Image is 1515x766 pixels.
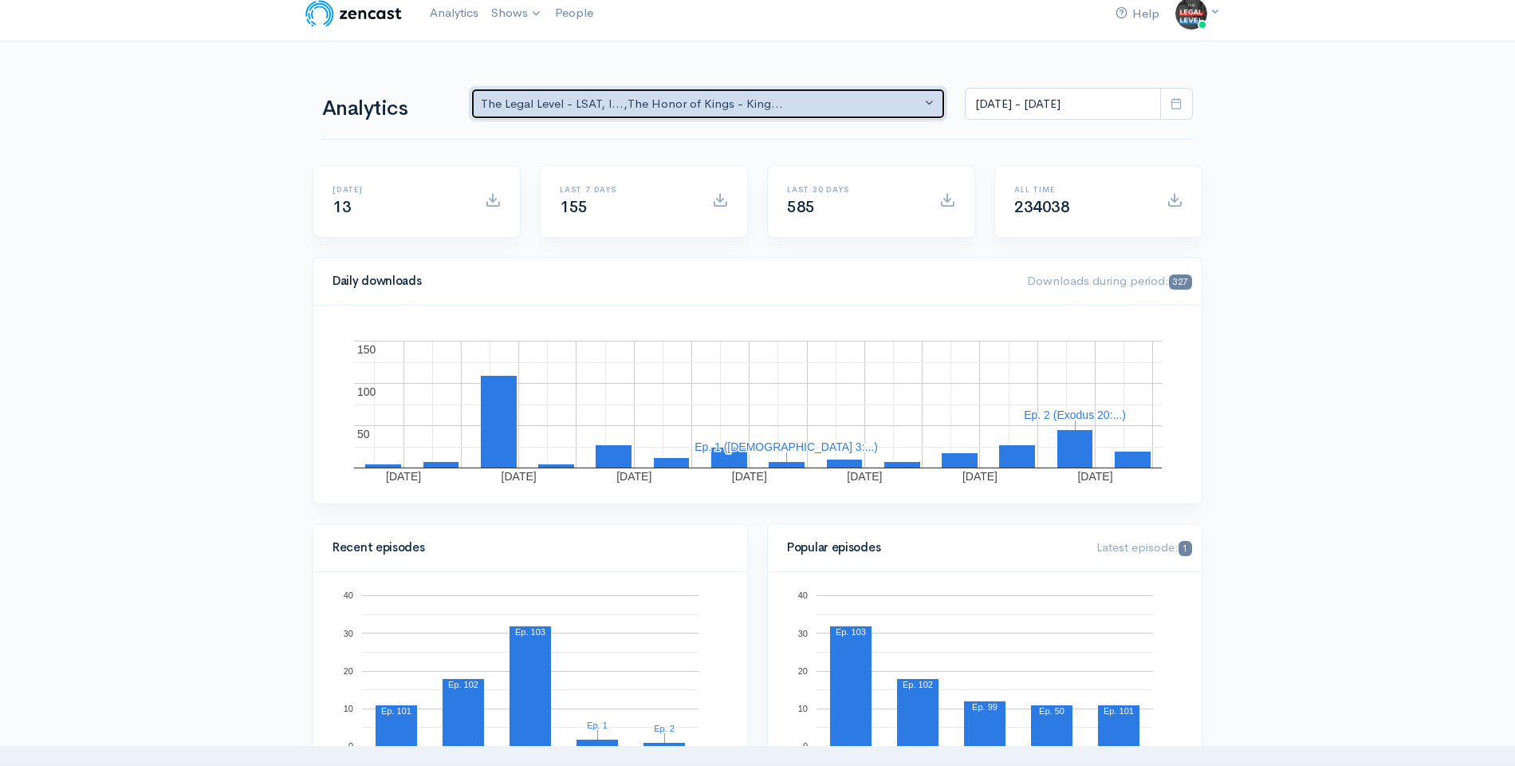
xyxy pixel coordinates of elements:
[903,680,933,689] text: Ep. 102
[972,702,998,712] text: Ep. 99
[333,325,1182,484] svg: A chart.
[1169,274,1192,290] span: 327
[732,470,767,483] text: [DATE]
[1027,273,1192,288] span: Downloads during period:
[448,680,478,689] text: Ep. 102
[357,428,370,440] text: 50
[322,97,451,120] h1: Analytics
[386,470,421,483] text: [DATE]
[836,627,866,637] text: Ep. 103
[1179,541,1192,556] span: 1
[333,591,728,751] svg: A chart.
[965,88,1161,120] input: analytics date range selector
[798,628,808,638] text: 30
[481,95,921,113] div: The Legal Level - LSAT, l... , The Honor of Kings - King...
[502,470,537,483] text: [DATE]
[1104,706,1134,716] text: Ep. 101
[1096,539,1192,555] span: Latest episode:
[1039,706,1064,716] text: Ep. 50
[587,721,608,730] text: Ep. 1
[357,343,376,356] text: 150
[344,704,353,713] text: 10
[695,440,878,453] text: Ep. 1 ([DEMOGRAPHIC_DATA] 3:...)
[1014,185,1147,194] h6: All time
[348,741,353,751] text: 0
[798,590,808,600] text: 40
[515,627,545,637] text: Ep. 103
[787,185,920,194] h6: Last 30 days
[560,197,588,217] span: 155
[470,88,946,120] button: The Legal Level - LSAT, l..., The Honor of Kings - King...
[333,197,351,217] span: 13
[798,666,808,676] text: 20
[787,591,1182,751] svg: A chart.
[1077,470,1112,483] text: [DATE]
[560,185,693,194] h6: Last 7 days
[1014,197,1070,217] span: 234038
[803,741,808,751] text: 0
[654,724,675,733] text: Ep. 2
[616,470,651,483] text: [DATE]
[333,541,718,555] h4: Recent episodes
[333,185,466,194] h6: [DATE]
[344,666,353,676] text: 20
[344,590,353,600] text: 40
[787,197,815,217] span: 585
[333,274,1008,288] h4: Daily downloads
[847,470,882,483] text: [DATE]
[787,541,1077,555] h4: Popular episodes
[344,628,353,638] text: 30
[381,706,411,716] text: Ep. 101
[1024,409,1126,421] text: Ep. 2 (Exodus 20:...)
[962,470,998,483] text: [DATE]
[357,385,376,398] text: 100
[798,704,808,713] text: 10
